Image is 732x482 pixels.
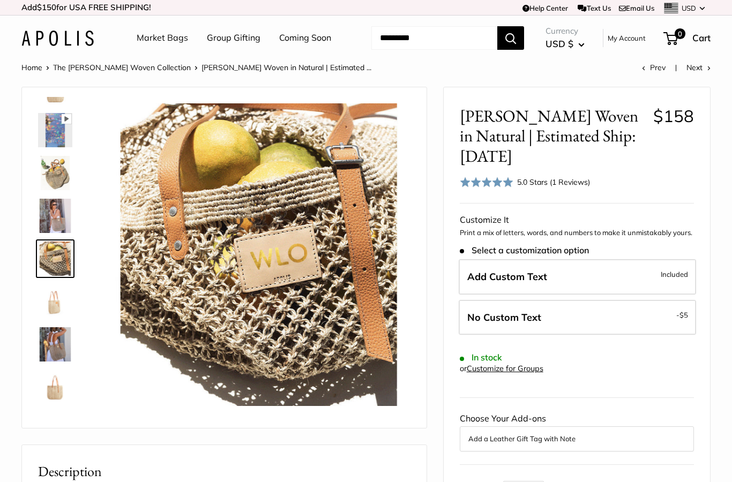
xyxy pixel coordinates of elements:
[546,35,585,52] button: USD $
[460,212,694,228] div: Customize It
[38,327,72,361] img: Mercado Woven in Natural | Estimated Ship: Oct. 19th
[460,245,589,255] span: Select a customization option
[38,156,72,190] img: Mercado Woven in Natural | Estimated Ship: Oct. 19th
[619,4,654,12] a: Email Us
[37,2,56,12] span: $150
[517,176,590,188] div: 5.0 Stars (1 Reviews)
[653,106,694,126] span: $158
[36,282,74,321] a: Mercado Woven in Natural | Estimated Ship: Oct. 19th
[36,368,74,406] a: Mercado Woven in Natural | Estimated Ship: Oct. 19th
[38,199,72,233] img: Mercado Woven in Natural | Estimated Ship: Oct. 19th
[460,411,694,451] div: Choose Your Add-ons
[608,32,646,44] a: My Account
[459,300,696,335] label: Leave Blank
[497,26,524,50] button: Search
[38,284,72,319] img: Mercado Woven in Natural | Estimated Ship: Oct. 19th
[522,4,568,12] a: Help Center
[279,30,331,46] a: Coming Soon
[201,63,371,72] span: [PERSON_NAME] Woven in Natural | Estimated ...
[36,154,74,192] a: Mercado Woven in Natural | Estimated Ship: Oct. 19th
[460,174,591,190] div: 5.0 Stars (1 Reviews)
[676,308,688,321] span: -
[692,32,711,43] span: Cart
[36,325,74,364] a: Mercado Woven in Natural | Estimated Ship: Oct. 19th
[642,63,666,72] a: Prev
[38,113,72,147] img: Mercado Woven in Natural | Estimated Ship: Oct. 19th
[468,432,685,445] button: Add a Leather Gift Tag with Note
[546,24,585,39] span: Currency
[679,311,688,319] span: $5
[36,111,74,149] a: Mercado Woven in Natural | Estimated Ship: Oct. 19th
[664,29,711,47] a: 0 Cart
[460,106,645,166] span: [PERSON_NAME] Woven in Natural | Estimated Ship: [DATE]
[21,61,371,74] nav: Breadcrumb
[38,461,410,482] h2: Description
[36,197,74,235] a: Mercado Woven in Natural | Estimated Ship: Oct. 19th
[460,228,694,238] p: Print a mix of letters, words, and numbers to make it unmistakably yours.
[38,242,72,276] img: Mercado Woven in Natural | Estimated Ship: Oct. 19th
[53,63,191,72] a: The [PERSON_NAME] Woven Collection
[682,4,696,12] span: USD
[661,268,688,281] span: Included
[207,30,260,46] a: Group Gifting
[38,370,72,404] img: Mercado Woven in Natural | Estimated Ship: Oct. 19th
[686,63,711,72] a: Next
[460,361,543,376] div: or
[21,63,42,72] a: Home
[546,38,573,49] span: USD $
[137,30,188,46] a: Market Bags
[371,26,497,50] input: Search...
[460,352,502,363] span: In stock
[578,4,610,12] a: Text Us
[38,413,72,447] img: Mercado Woven in Natural | Estimated Ship: Oct. 19th
[467,270,547,283] span: Add Custom Text
[108,103,410,406] img: Mercado Woven in Natural | Estimated Ship: Oct. 19th
[675,28,685,39] span: 0
[21,31,94,46] img: Apolis
[459,259,696,295] label: Add Custom Text
[36,411,74,449] a: Mercado Woven in Natural | Estimated Ship: Oct. 19th
[467,311,541,323] span: No Custom Text
[467,364,543,373] a: Customize for Groups
[36,239,74,278] a: Mercado Woven in Natural | Estimated Ship: Oct. 19th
